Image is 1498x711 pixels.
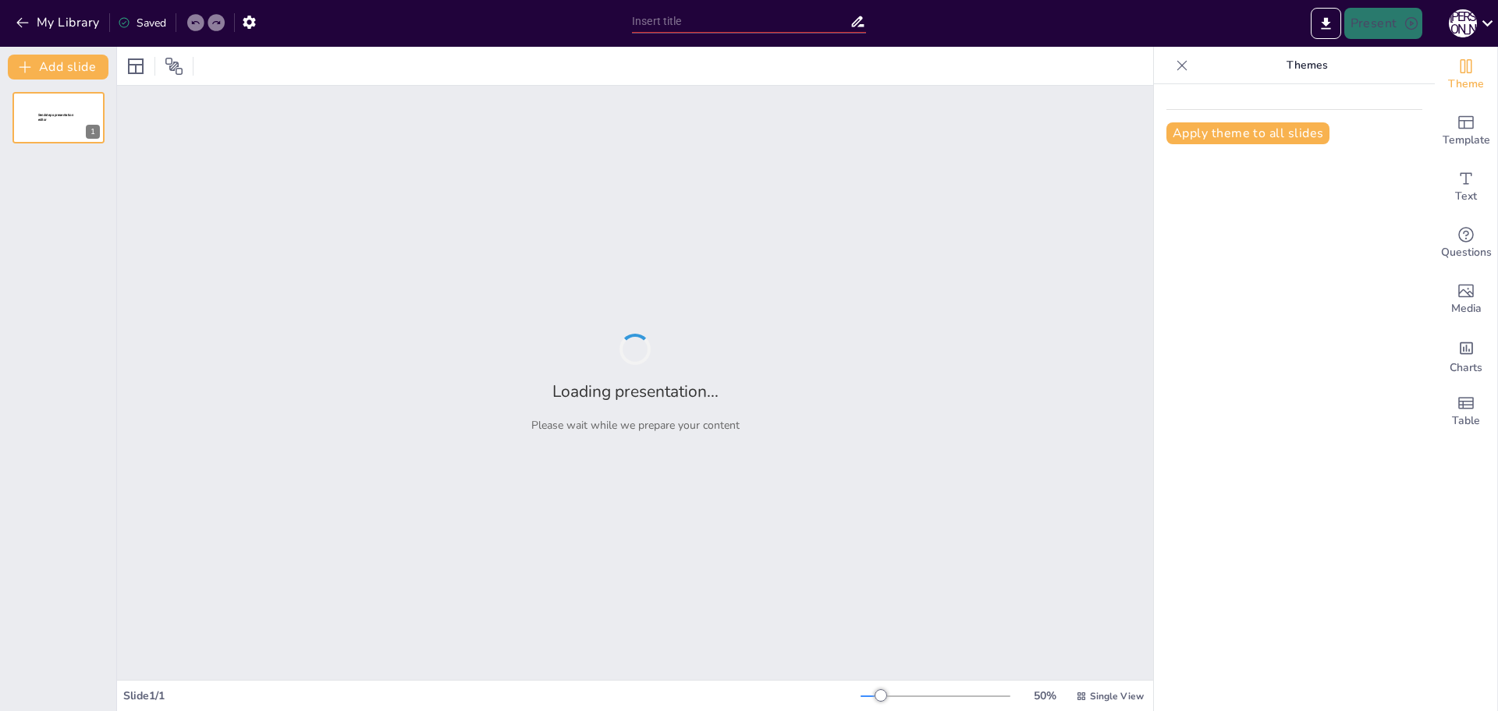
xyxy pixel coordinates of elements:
button: Export to PowerPoint [1311,8,1341,39]
span: Sendsteps presentation editor [38,113,73,122]
div: Add a table [1435,384,1497,440]
button: Б [PERSON_NAME] [1449,8,1477,39]
div: Saved [118,16,166,30]
div: Slide 1 / 1 [123,688,861,703]
div: Б [PERSON_NAME] [1449,9,1477,37]
div: Change the overall theme [1435,47,1497,103]
span: Text [1455,188,1477,205]
div: 1 [86,125,100,139]
div: Add text boxes [1435,159,1497,215]
div: Add ready made slides [1435,103,1497,159]
div: Get real-time input from your audience [1435,215,1497,271]
span: Single View [1090,690,1144,702]
p: Please wait while we prepare your content [531,418,740,433]
button: My Library [12,10,106,35]
span: Position [165,57,183,76]
h2: Loading presentation... [552,380,719,402]
p: Themes [1194,47,1419,84]
div: Add images, graphics, shapes or video [1435,271,1497,327]
div: 1 [12,92,105,143]
button: Present [1344,8,1422,39]
button: Add slide [8,55,108,80]
div: 50 % [1026,688,1063,703]
span: Table [1452,412,1480,430]
span: Charts [1450,359,1482,377]
div: Add charts and graphs [1435,327,1497,384]
div: Layout [123,54,148,79]
span: Theme [1448,76,1484,93]
span: Media [1451,300,1482,317]
span: Questions [1441,244,1492,261]
span: Template [1443,132,1490,149]
input: Insert title [632,10,850,33]
button: Apply theme to all slides [1166,122,1329,144]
